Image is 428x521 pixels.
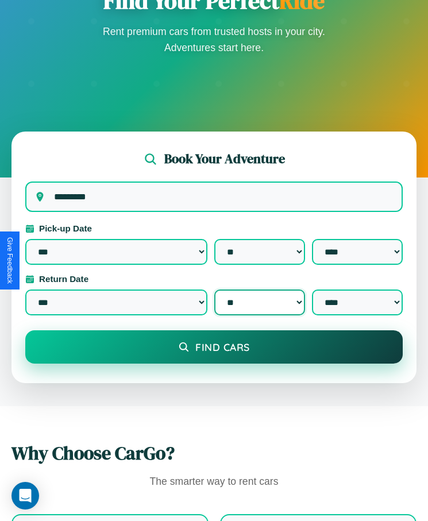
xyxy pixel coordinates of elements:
div: Give Feedback [6,237,14,284]
p: The smarter way to rent cars [11,473,417,491]
p: Rent premium cars from trusted hosts in your city. Adventures start here. [99,24,329,56]
label: Return Date [25,274,403,284]
h2: Why Choose CarGo? [11,441,417,466]
div: Open Intercom Messenger [11,482,39,510]
h2: Book Your Adventure [164,150,285,168]
label: Pick-up Date [25,223,403,233]
button: Find Cars [25,330,403,364]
